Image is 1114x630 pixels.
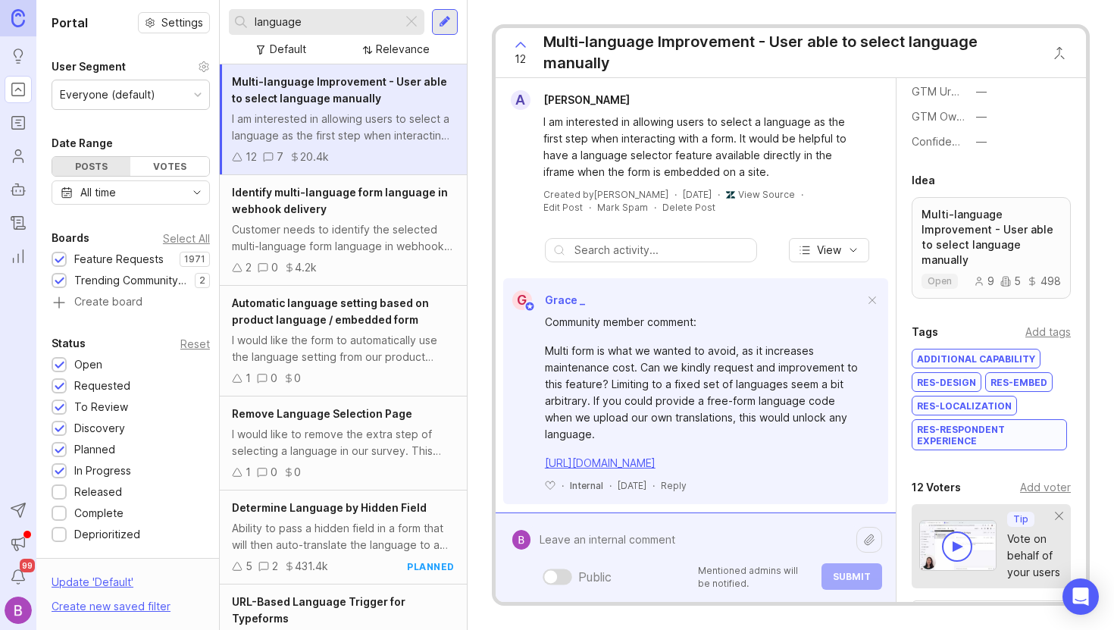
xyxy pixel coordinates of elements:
[52,598,171,615] div: Create new saved filter
[271,259,278,276] div: 0
[232,111,455,144] div: I am interested in allowing users to select a language as the first step when interacting with a ...
[272,558,278,575] div: 2
[232,186,448,215] span: Identify multi-language form language in webhook delivery
[545,343,864,443] div: Multi form is what we wanted to avoid, as it increases maintenance cost. Can we kindly request an...
[232,520,455,553] div: Ability to pass a hidden field in a form that will then auto-translate the language to a particul...
[912,110,973,123] label: GTM Owner
[976,133,987,150] div: —
[52,58,126,76] div: User Segment
[5,209,32,237] a: Changelog
[246,370,251,387] div: 1
[589,201,591,214] div: ·
[52,574,133,598] div: Update ' Default '
[5,143,32,170] a: Users
[74,378,130,394] div: Requested
[220,396,467,491] a: Remove Language Selection PageI would like to remove the extra step of selecting a language in ou...
[277,149,283,165] div: 7
[232,221,455,255] div: Customer needs to identify the selected multi-language form language in webhook delivery so they ...
[789,238,869,262] button: View
[661,479,687,492] div: Reply
[976,83,987,100] div: —
[220,175,467,286] a: Identify multi-language form language in webhook deliveryCustomer needs to identify the selected ...
[74,505,124,522] div: Complete
[376,41,430,58] div: Relevance
[1025,324,1071,340] div: Add tags
[74,526,140,543] div: Deprioritized
[52,157,130,176] div: Posts
[738,189,795,200] a: View Source
[1007,531,1060,581] div: Vote on behalf of your users
[246,149,257,165] div: 12
[512,290,532,310] div: G
[618,480,646,491] time: [DATE]
[271,370,277,387] div: 0
[74,356,102,373] div: Open
[5,109,32,136] a: Roadmaps
[74,399,128,415] div: To Review
[5,42,32,70] a: Ideas
[597,201,648,214] button: Mark Spam
[524,301,535,312] img: member badge
[543,114,865,180] div: I am interested in allowing users to select a language as the first step when interacting with a ...
[543,188,668,201] div: Created by [PERSON_NAME]
[545,456,656,469] a: [URL][DOMAIN_NAME]
[5,563,32,591] button: Notifications
[912,478,961,497] div: 12 Voters
[294,370,301,387] div: 0
[294,464,301,481] div: 0
[1000,276,1021,287] div: 5
[199,274,205,287] p: 2
[52,334,86,353] div: Status
[232,296,429,326] span: Automatic language setting based on product language / embedded form
[232,426,455,459] div: I would like to remove the extra step of selecting a language in our survey. This page is causing...
[726,190,735,199] img: zendesk
[295,558,328,575] div: 431.4k
[255,14,396,30] input: Search...
[912,349,1040,368] div: Additional Capability
[74,484,122,500] div: Released
[919,520,997,571] img: video-thumbnail-vote-d41b83416815613422e2ca741bf692cc.jpg
[20,559,35,572] span: 99
[232,501,427,514] span: Determine Language by Hidden Field
[817,243,841,258] span: View
[511,90,530,110] div: A
[74,251,164,268] div: Feature Requests
[1062,578,1099,615] div: Open Intercom Messenger
[232,332,455,365] div: I would like the form to automatically use the language setting from our product instead of relyi...
[662,201,715,214] div: Delete Post
[52,134,113,152] div: Date Range
[574,242,749,259] input: Search activity...
[232,75,447,105] span: Multi-language Improvement - User able to select language manually
[928,275,952,287] p: open
[52,296,210,310] a: Create board
[5,530,32,557] button: Announcements
[1020,479,1071,496] div: Add voter
[1013,513,1028,525] p: Tip
[232,595,405,625] span: URL-Based Language Trigger for Typeforms
[570,479,603,492] div: Internal
[545,293,585,306] span: Grace _
[912,85,983,98] label: GTM Urgency
[912,135,971,148] label: Confidence
[246,464,251,481] div: 1
[912,197,1071,299] a: Multi-language Improvement - User able to select language manuallyopen95498
[652,479,655,492] div: ·
[5,76,32,103] a: Portal
[295,259,317,276] div: 4.2k
[5,597,32,624] img: Bailey Thompson
[578,568,612,586] div: Public
[986,373,1052,391] div: RES-Embed
[74,441,115,458] div: Planned
[912,396,1016,415] div: RES-Localization
[912,420,1066,450] div: RES-Respondent Experience
[801,188,803,201] div: ·
[161,15,203,30] span: Settings
[654,201,656,214] div: ·
[52,229,89,247] div: Boards
[184,253,205,265] p: 1971
[698,564,812,590] p: Mentioned admins will be notified.
[52,14,88,32] h1: Portal
[562,479,564,492] div: ·
[74,420,125,437] div: Discovery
